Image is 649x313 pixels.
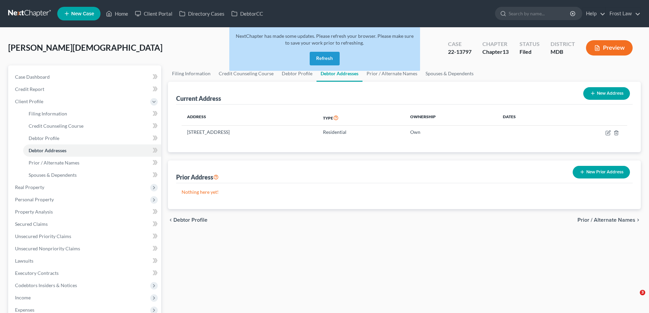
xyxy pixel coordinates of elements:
a: Lawsuits [10,255,161,267]
span: Unsecured Priority Claims [15,233,71,239]
span: Personal Property [15,197,54,202]
a: Secured Claims [10,218,161,230]
a: Directory Cases [176,7,228,20]
a: Credit Report [10,83,161,95]
div: Filed [520,48,540,56]
span: Debtor Addresses [29,147,66,153]
div: Prior Address [176,173,219,181]
span: Credit Report [15,86,44,92]
a: Spouses & Dependents [23,169,161,181]
a: Frost Law [606,7,640,20]
span: Codebtors Insiders & Notices [15,282,77,288]
a: DebtorCC [228,7,266,20]
iframe: Intercom live chat [626,290,642,306]
span: Secured Claims [15,221,48,227]
th: Dates [497,110,558,126]
a: Client Portal [132,7,176,20]
a: Credit Counseling Course [215,65,278,82]
span: 3 [640,290,645,295]
td: [STREET_ADDRESS] [182,126,318,139]
td: Residential [318,126,405,139]
div: MDB [551,48,575,56]
span: Case Dashboard [15,74,50,80]
th: Type [318,110,405,126]
span: NextChapter has made some updates. Please refresh your browser. Please make sure to save your wor... [236,33,414,46]
span: Real Property [15,184,44,190]
span: Executory Contracts [15,270,59,276]
span: New Case [71,11,94,16]
a: Executory Contracts [10,267,161,279]
i: chevron_right [635,217,641,223]
a: Unsecured Priority Claims [10,230,161,242]
th: Ownership [405,110,497,126]
p: Nothing here yet! [182,189,627,195]
div: Status [520,40,540,48]
button: Preview [586,40,633,56]
a: Home [103,7,132,20]
a: Case Dashboard [10,71,161,83]
td: Own [405,126,497,139]
span: Prior / Alternate Names [577,217,635,223]
span: Unsecured Nonpriority Claims [15,246,80,251]
div: Chapter [482,48,509,56]
span: Property Analysis [15,209,53,215]
a: Spouses & Dependents [421,65,478,82]
span: Lawsuits [15,258,33,264]
div: Case [448,40,472,48]
div: District [551,40,575,48]
button: chevron_left Debtor Profile [168,217,207,223]
span: Prior / Alternate Names [29,160,79,166]
a: Unsecured Nonpriority Claims [10,242,161,255]
button: New Prior Address [573,166,630,178]
span: 13 [503,48,509,55]
span: [PERSON_NAME][DEMOGRAPHIC_DATA] [8,43,163,52]
div: Current Address [176,94,221,103]
span: Client Profile [15,98,43,104]
span: Debtor Profile [29,135,59,141]
th: Address [182,110,318,126]
a: Debtor Profile [23,132,161,144]
span: Credit Counseling Course [29,123,83,129]
a: Property Analysis [10,206,161,218]
a: Prior / Alternate Names [23,157,161,169]
span: Expenses [15,307,34,313]
span: Spouses & Dependents [29,172,77,178]
div: 22-13797 [448,48,472,56]
a: Filing Information [23,108,161,120]
input: Search by name... [509,7,571,20]
i: chevron_left [168,217,173,223]
button: New Address [583,87,630,100]
a: Debtor Addresses [23,144,161,157]
a: Credit Counseling Course [23,120,161,132]
a: Help [583,7,605,20]
a: Filing Information [168,65,215,82]
button: Prior / Alternate Names chevron_right [577,217,641,223]
button: Refresh [310,52,340,65]
div: Chapter [482,40,509,48]
span: Filing Information [29,111,67,116]
span: Income [15,295,31,300]
span: Debtor Profile [173,217,207,223]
